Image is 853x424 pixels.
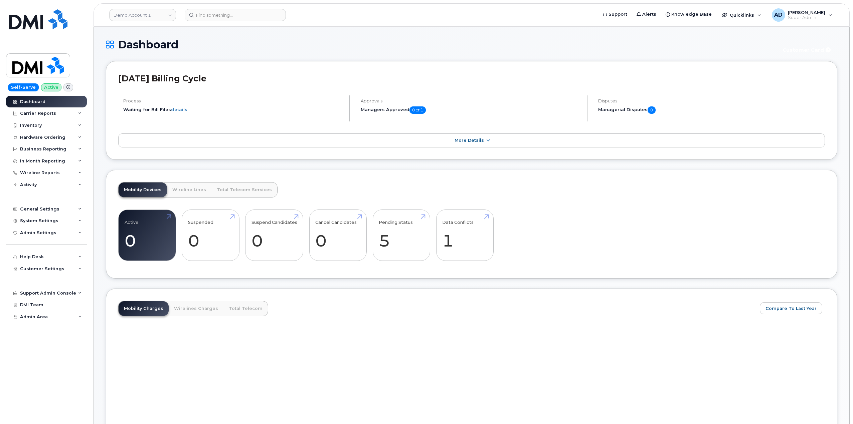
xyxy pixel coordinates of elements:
a: Data Conflicts 1 [442,213,487,257]
button: Compare To Last Year [760,302,822,314]
a: Suspended 0 [188,213,233,257]
span: Compare To Last Year [765,305,817,312]
span: More Details [455,138,484,143]
a: Mobility Charges [119,301,169,316]
h5: Managers Approved [361,106,581,114]
span: 0 [648,106,656,114]
h4: Process [123,98,344,103]
a: Total Telecom [223,301,268,316]
a: Pending Status 5 [379,213,424,257]
h4: Approvals [361,98,581,103]
h2: [DATE] Billing Cycle [118,73,825,83]
a: Active 0 [125,213,170,257]
a: Suspend Candidates 0 [251,213,297,257]
h5: Managerial Disputes [598,106,825,114]
h4: Disputes [598,98,825,103]
span: 0 of 1 [409,106,426,114]
li: Waiting for Bill Files [123,106,344,113]
button: Customer Card [777,44,837,56]
a: details [171,107,187,112]
a: Wireline Lines [167,182,211,197]
a: Total Telecom Services [211,182,277,197]
a: Wirelines Charges [169,301,223,316]
a: Cancel Candidates 0 [315,213,360,257]
a: Mobility Devices [119,182,167,197]
h1: Dashboard [106,39,774,50]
